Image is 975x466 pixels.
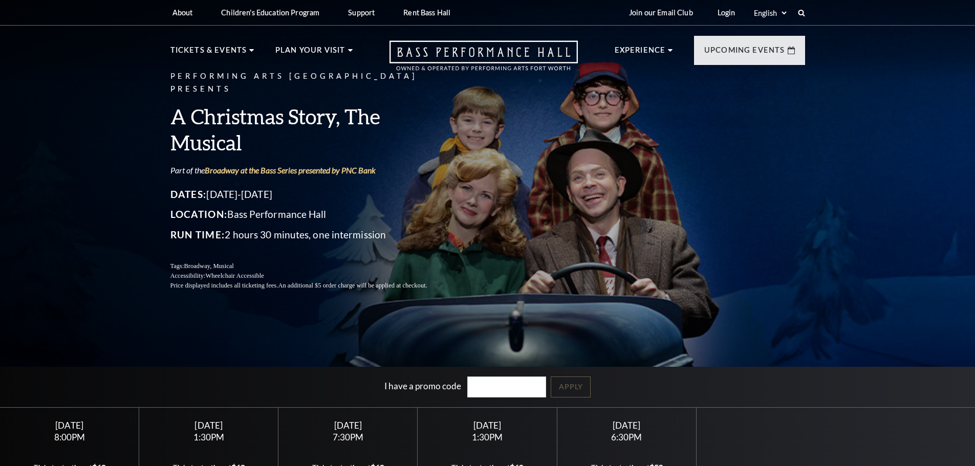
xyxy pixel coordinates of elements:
[170,281,452,291] p: Price displayed includes all ticketing fees.
[170,261,452,271] p: Tags:
[151,433,266,441] div: 1:30PM
[12,433,127,441] div: 8:00PM
[291,433,405,441] div: 7:30PM
[275,44,345,62] p: Plan Your Visit
[170,227,452,243] p: 2 hours 30 minutes, one intermission
[12,420,127,431] div: [DATE]
[569,420,684,431] div: [DATE]
[221,8,319,17] p: Children's Education Program
[430,433,545,441] div: 1:30PM
[170,165,452,176] p: Part of the
[205,272,264,279] span: Wheelchair Accessible
[184,262,233,270] span: Broadway, Musical
[752,8,788,18] select: Select:
[615,44,666,62] p: Experience
[170,271,452,281] p: Accessibility:
[348,8,375,17] p: Support
[291,420,405,431] div: [DATE]
[170,206,452,223] p: Bass Performance Hall
[403,8,450,17] p: Rent Bass Hall
[170,103,452,156] h3: A Christmas Story, The Musical
[170,44,247,62] p: Tickets & Events
[384,381,461,391] label: I have a promo code
[170,70,452,96] p: Performing Arts [GEOGRAPHIC_DATA] Presents
[170,229,225,240] span: Run Time:
[704,44,785,62] p: Upcoming Events
[170,208,228,220] span: Location:
[278,282,427,289] span: An additional $5 order charge will be applied at checkout.
[170,188,207,200] span: Dates:
[170,186,452,203] p: [DATE]-[DATE]
[172,8,193,17] p: About
[151,420,266,431] div: [DATE]
[205,165,376,175] a: Broadway at the Bass Series presented by PNC Bank
[430,420,545,431] div: [DATE]
[569,433,684,441] div: 6:30PM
